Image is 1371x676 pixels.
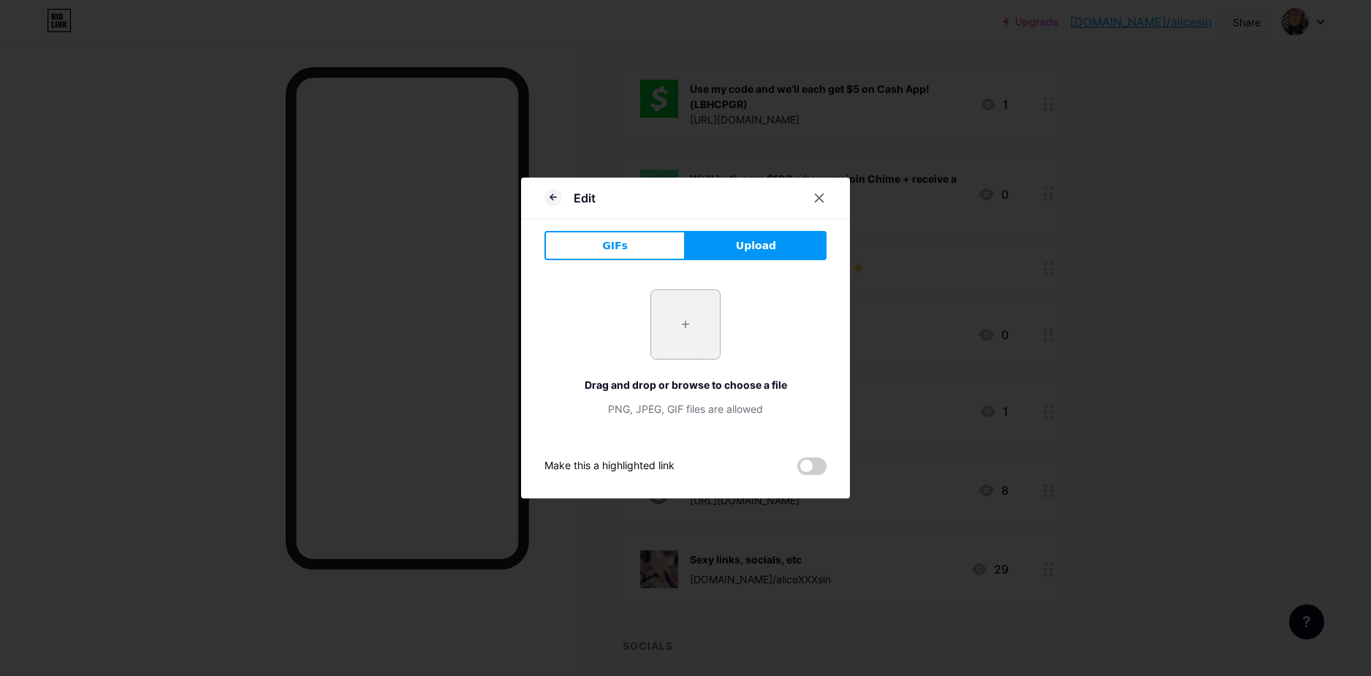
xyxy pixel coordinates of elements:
div: Drag and drop or browse to choose a file [544,377,827,392]
span: GIFs [602,238,628,254]
div: Edit [574,189,596,207]
span: Upload [736,238,776,254]
button: GIFs [544,231,685,260]
div: Make this a highlighted link [544,457,675,475]
div: PNG, JPEG, GIF files are allowed [544,401,827,417]
button: Upload [685,231,827,260]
